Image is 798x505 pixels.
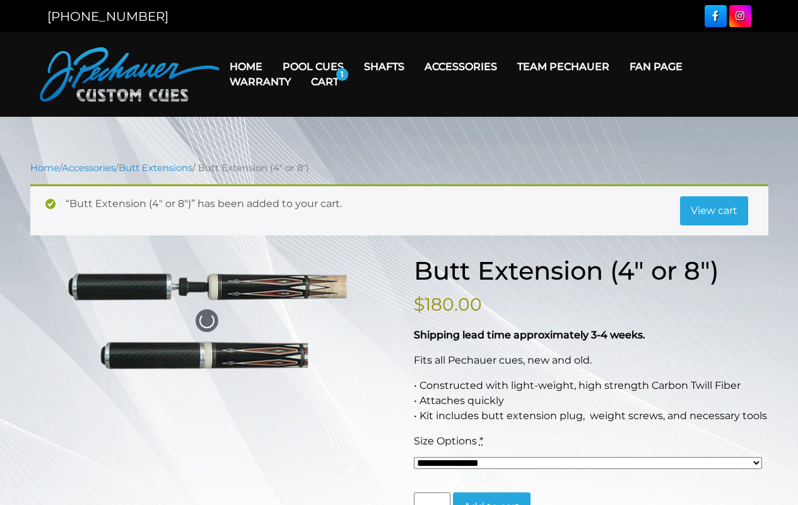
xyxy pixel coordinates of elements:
[119,162,192,174] a: Butt Extensions
[30,184,768,235] div: “Butt Extension (4″ or 8″)” has been added to your cart.
[62,162,115,174] a: Accessories
[220,66,301,98] a: Warranty
[220,50,273,83] a: Home
[273,50,354,83] a: Pool Cues
[40,47,220,102] img: Pechauer Custom Cues
[414,256,768,286] h1: Butt Extension (4″ or 8″)
[414,353,768,368] p: Fits all Pechauer cues, new and old.
[30,161,768,175] nav: Breadcrumb
[414,378,768,424] p: • Constructed with light-weight, high strength Carbon Twill Fiber • Attaches quickly • Kit includ...
[47,9,168,24] a: [PHONE_NUMBER]
[680,196,748,225] a: View cart
[30,271,385,370] img: 822-Butt-Extension4.png
[479,435,483,447] abbr: required
[507,50,619,83] a: Team Pechauer
[414,329,645,341] strong: Shipping lead time approximately 3-4 weeks.
[619,50,693,83] a: Fan Page
[301,66,349,98] a: Cart
[414,294,482,315] bdi: 180.00
[30,162,59,174] a: Home
[414,435,477,447] span: Size Options
[414,294,425,315] span: $
[354,50,414,83] a: Shafts
[414,50,507,83] a: Accessories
